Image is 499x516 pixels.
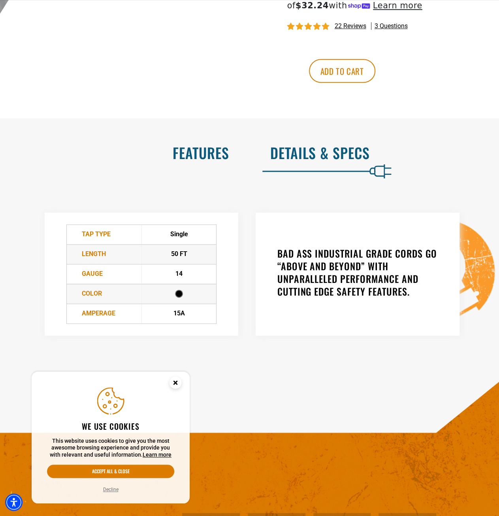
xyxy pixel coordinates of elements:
button: Close this option [161,372,190,396]
div: Accessibility Menu [5,493,23,511]
td: 15A [141,304,217,323]
td: TAP Type [67,224,142,244]
td: Gauge [67,264,142,284]
a: This website uses cookies to give you the most awesome browsing experience and provide you with r... [143,451,171,458]
p: This website uses cookies to give you the most awesome browsing experience and provide you with r... [47,438,174,459]
span: 22 reviews [335,22,366,30]
button: Add to cart [309,59,375,83]
td: Amperage [67,304,142,323]
span: 3 questions [375,22,408,30]
h2: We use cookies [47,421,174,431]
td: Color [67,284,142,304]
td: Length [67,244,142,264]
button: Decline [101,486,121,493]
h2: Details & Specs [270,144,483,161]
h3: BAD ASS INDUSTRIAL GRADE CORDS GO “ABOVE AND BEYOND” WITH UNPARALLELED PERFORMANCE AND CUTTING ED... [277,247,438,298]
div: 14 [142,269,216,279]
button: Accept all & close [47,465,174,478]
td: Single [141,224,217,244]
div: 50 FT [142,249,216,259]
span: 4.95 stars [287,23,331,30]
aside: Cookie Consent [32,372,190,504]
h2: Features [17,144,229,161]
